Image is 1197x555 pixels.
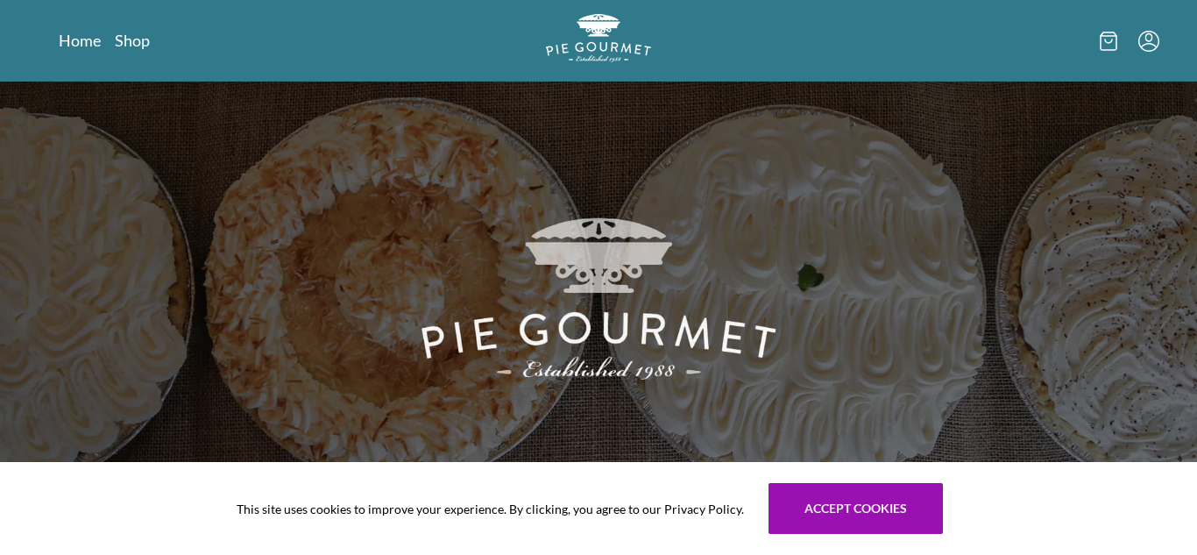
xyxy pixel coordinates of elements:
a: Logo [546,14,651,68]
a: Home [59,30,101,51]
button: Accept cookies [768,483,943,534]
span: This site uses cookies to improve your experience. By clicking, you agree to our Privacy Policy. [237,500,744,518]
button: Menu [1138,31,1159,52]
img: logo [546,14,651,62]
a: Shop [115,30,150,51]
